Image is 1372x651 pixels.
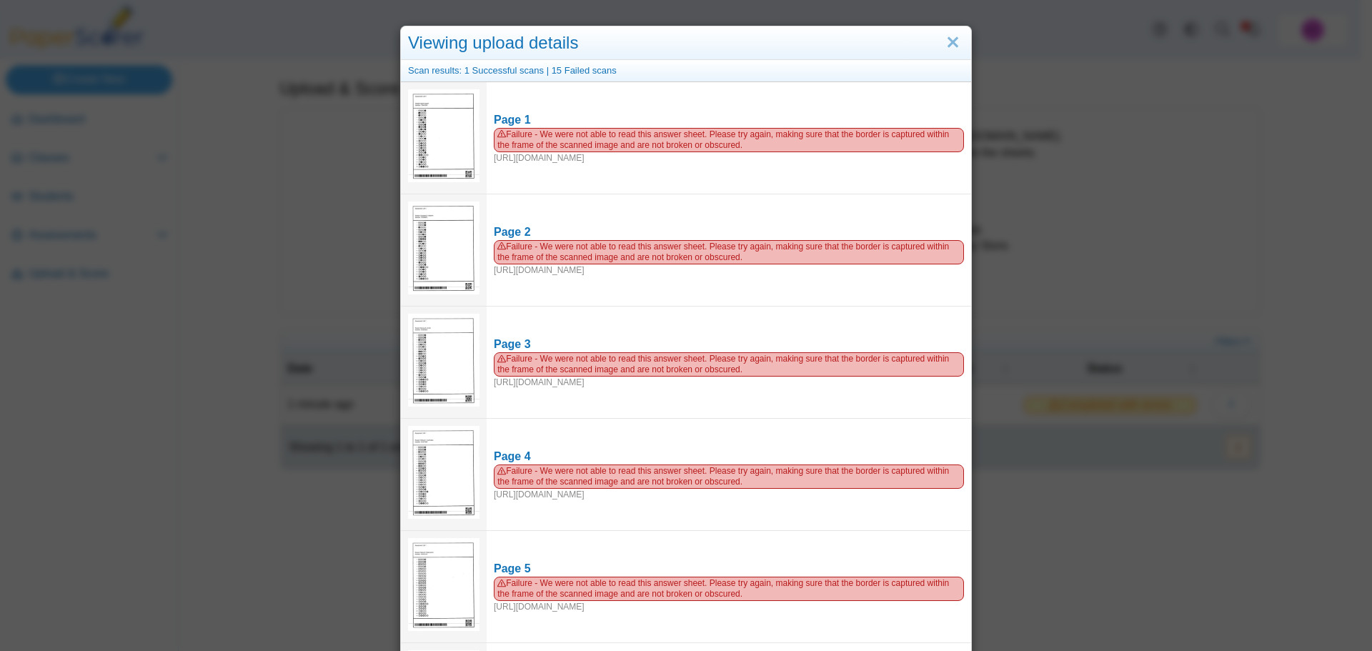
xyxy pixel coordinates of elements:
[494,128,964,164] div: [URL][DOMAIN_NAME]
[494,128,964,152] span: Failure - We were not able to read this answer sheet. Please try again, making sure that the bord...
[408,202,479,294] img: bu_2565_REFy9U9wBMRqJHyB_2025-10-07_16-31-37.pdf_pg_2.jpg
[494,240,964,277] div: [URL][DOMAIN_NAME]
[494,240,964,264] span: Failure - We were not able to read this answer sheet. Please try again, making sure that the bord...
[487,105,971,172] a: Page 1 Failure - We were not able to read this answer sheet. Please try again, making sure that t...
[408,314,479,407] img: bu_2565_REFy9U9wBMRqJHyB_2025-10-07_16-31-37.pdf_pg_3.jpg
[487,554,971,620] a: Page 5 Failure - We were not able to read this answer sheet. Please try again, making sure that t...
[494,352,964,377] span: Failure - We were not able to read this answer sheet. Please try again, making sure that the bord...
[494,577,964,613] div: [URL][DOMAIN_NAME]
[408,538,479,631] img: bu_2565_REFy9U9wBMRqJHyB_2025-10-07_16-31-37.pdf_pg_5.jpg
[408,89,479,182] img: bu_2565_REFy9U9wBMRqJHyB_2025-10-07_16-31-37.pdf_pg_1.jpg
[401,60,971,82] div: Scan results: 1 Successful scans | 15 Failed scans
[494,449,964,464] div: Page 4
[494,464,964,501] div: [URL][DOMAIN_NAME]
[487,442,971,508] a: Page 4 Failure - We were not able to read this answer sheet. Please try again, making sure that t...
[494,561,964,577] div: Page 5
[487,217,971,284] a: Page 2 Failure - We were not able to read this answer sheet. Please try again, making sure that t...
[401,26,971,60] div: Viewing upload details
[494,112,964,128] div: Page 1
[494,337,964,352] div: Page 3
[494,464,964,489] span: Failure - We were not able to read this answer sheet. Please try again, making sure that the bord...
[494,352,964,389] div: [URL][DOMAIN_NAME]
[494,224,964,240] div: Page 2
[494,577,964,601] span: Failure - We were not able to read this answer sheet. Please try again, making sure that the bord...
[942,31,964,55] a: Close
[408,426,479,519] img: bu_2565_REFy9U9wBMRqJHyB_2025-10-07_16-31-37.pdf_pg_4.jpg
[487,329,971,396] a: Page 3 Failure - We were not able to read this answer sheet. Please try again, making sure that t...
